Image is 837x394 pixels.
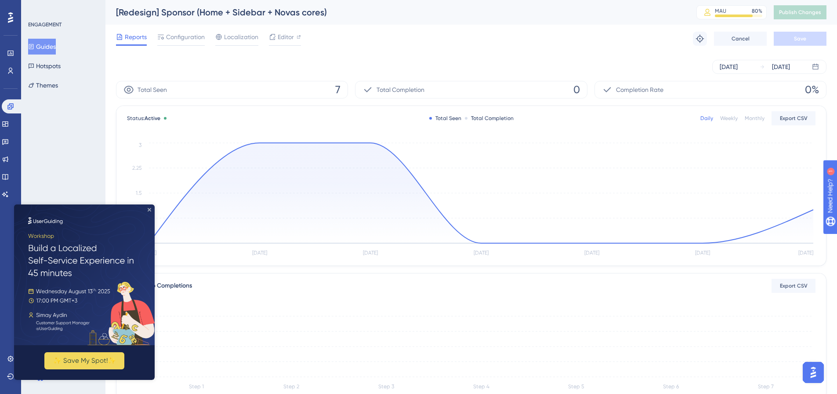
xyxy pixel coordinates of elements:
button: Publish Changes [774,5,826,19]
span: Export CSV [780,115,808,122]
tspan: [DATE] [798,250,813,256]
span: Completion Rate [616,84,663,95]
tspan: 0 [138,374,141,380]
tspan: 2.25 [132,165,141,171]
tspan: [DATE] [474,250,489,256]
span: Reports [125,32,147,42]
tspan: [DATE] [252,250,267,256]
span: Save [794,35,806,42]
tspan: Step 3 [378,383,394,390]
div: ENGAGEMENT [28,21,62,28]
button: Save [774,32,826,46]
tspan: Step 4 [473,383,489,390]
span: Total Seen [138,84,167,95]
span: Active [145,115,160,121]
span: Export CSV [780,282,808,289]
span: Localization [224,32,258,42]
span: Cancel [732,35,750,42]
div: Total Seen [429,115,461,122]
div: Close Preview [134,4,137,7]
button: Cancel [714,32,767,46]
div: 1 [61,4,64,11]
span: 0% [805,83,819,97]
tspan: [DATE] [584,250,599,256]
div: 80 % [752,7,762,15]
span: Publish Changes [779,9,821,16]
button: Export CSV [772,279,815,293]
tspan: 1.5 [136,190,141,196]
span: Configuration [166,32,205,42]
div: [Redesign] Sponsor (Home + Sidebar + Novas cores) [116,6,674,18]
button: Guides [28,39,56,55]
iframe: UserGuiding AI Assistant Launcher [800,359,826,386]
tspan: Step 1 [189,383,204,390]
tspan: Step 6 [663,383,679,390]
tspan: Step 7 [758,383,774,390]
div: Total Completion [465,115,514,122]
button: Hotspots [28,58,61,74]
div: MAU [715,7,726,15]
span: 0 [573,83,580,97]
div: [DATE] [720,62,738,72]
button: Export CSV [772,111,815,125]
tspan: [DATE] [363,250,378,256]
tspan: Step 5 [568,383,584,390]
span: Editor [278,32,294,42]
div: Monthly [745,115,765,122]
span: Total Completion [377,84,424,95]
tspan: Step 2 [283,383,299,390]
div: [DATE] [772,62,790,72]
button: Themes [28,77,58,93]
div: Weekly [720,115,738,122]
div: Total Step Completions [127,281,192,291]
div: Daily [700,115,713,122]
span: Need Help? [21,2,55,13]
span: 7 [335,83,341,97]
tspan: [DATE] [695,250,710,256]
tspan: 3 [139,142,141,148]
button: ✨ Save My Spot!✨ [30,148,110,165]
span: Status: [127,115,160,122]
